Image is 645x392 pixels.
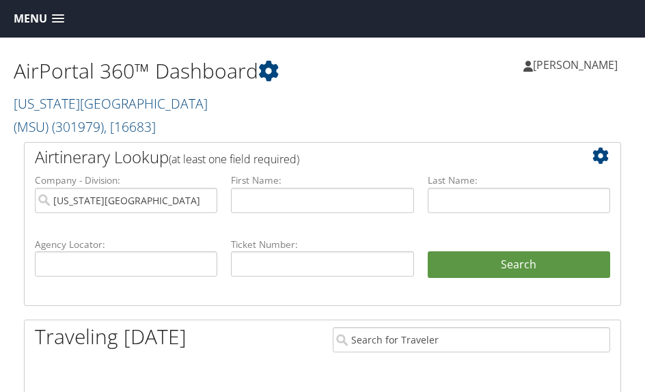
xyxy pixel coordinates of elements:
button: Search [428,251,610,279]
h2: Airtinerary Lookup [35,145,560,169]
h1: AirPortal 360™ Dashboard [14,57,322,85]
span: (at least one field required) [169,152,299,167]
label: Ticket Number: [231,238,413,251]
a: Menu [7,8,71,30]
label: Company - Division: [35,173,217,187]
input: Search for Traveler [333,327,610,352]
span: Menu [14,12,47,25]
span: ( 301979 ) [52,117,104,136]
label: First Name: [231,173,413,187]
label: Last Name: [428,173,610,187]
label: Agency Locator: [35,238,217,251]
span: [PERSON_NAME] [533,57,618,72]
a: [PERSON_NAME] [523,44,631,85]
h1: Traveling [DATE] [35,322,187,351]
span: , [ 16683 ] [104,117,156,136]
a: [US_STATE][GEOGRAPHIC_DATA] (MSU) [14,94,208,136]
